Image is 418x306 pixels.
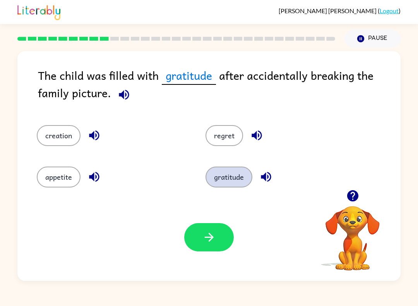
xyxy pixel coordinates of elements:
div: ( ) [279,7,401,14]
span: gratitude [162,67,216,85]
button: creation [37,125,81,146]
button: Pause [344,30,401,48]
button: appetite [37,167,81,187]
span: [PERSON_NAME] [PERSON_NAME] [279,7,378,14]
button: gratitude [206,167,252,187]
video: Your browser must support playing .mp4 files to use Literably. Please try using another browser. [314,194,391,272]
div: The child was filled with after accidentally breaking the family picture. [38,67,401,110]
a: Logout [380,7,399,14]
img: Literably [17,3,60,20]
button: regret [206,125,243,146]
